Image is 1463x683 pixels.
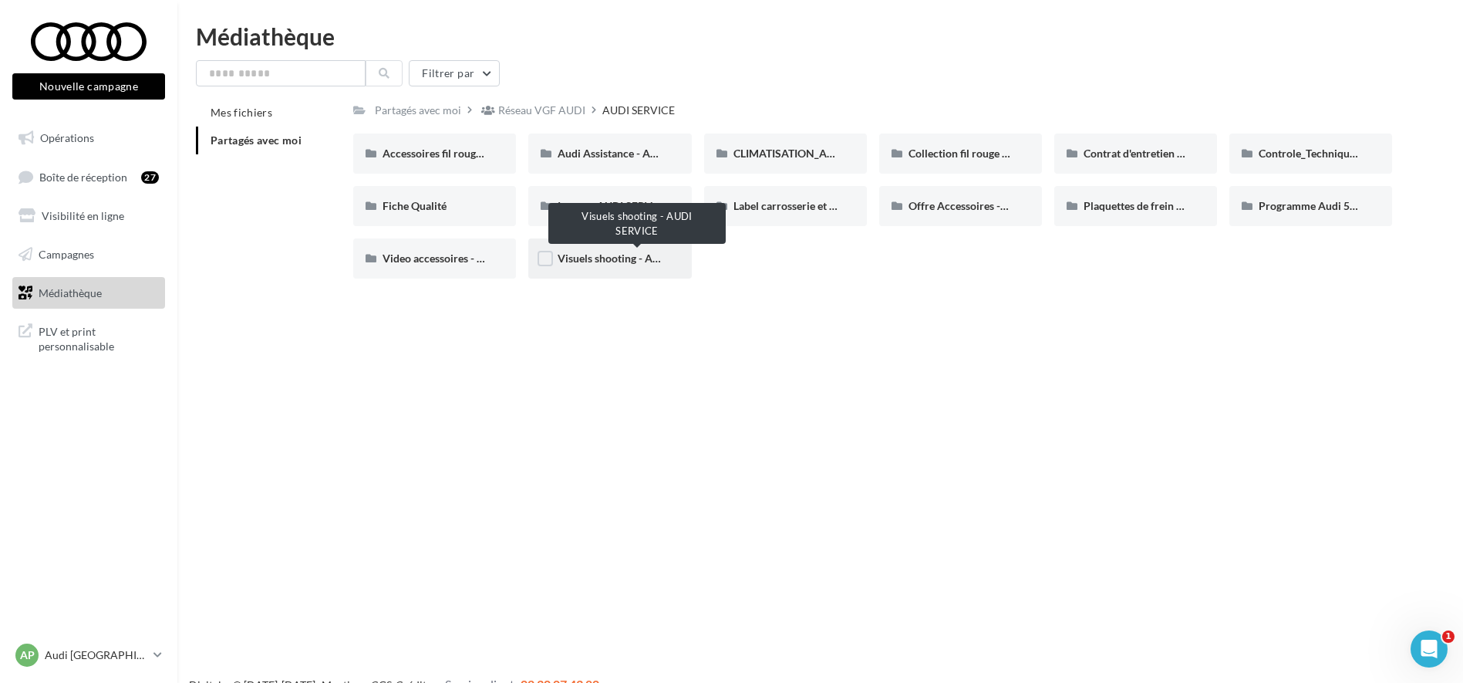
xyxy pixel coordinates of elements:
[9,200,168,232] a: Visibilité en ligne
[908,147,1080,160] span: Collection fil rouge - AUDI SERVICE
[9,161,168,194] a: Boîte de réception27
[39,248,94,261] span: Campagnes
[39,286,102,299] span: Médiathèque
[1084,199,1243,212] span: Plaquettes de frein - Audi Service
[1084,147,1255,160] span: Contrat d'entretien - AUDI SERVICE
[211,134,302,147] span: Partagés avec moi
[141,171,159,184] div: 27
[9,238,168,271] a: Campagnes
[498,103,585,118] div: Réseau VGF AUDI
[733,199,984,212] span: Label carrosserie et label pare-brise - AUDI SERVICE
[1442,631,1455,643] span: 1
[1411,631,1448,668] iframe: Intercom live chat
[9,277,168,309] a: Médiathèque
[383,147,561,160] span: Accessoires fil rouge - AUDI SERVICE
[558,252,716,265] span: Visuels shooting - AUDI SERVICE
[39,321,159,354] span: PLV et print personnalisable
[20,647,35,663] span: AP
[908,199,1021,212] span: Offre Accessoires -25%
[375,103,461,118] div: Partagés avec moi
[409,60,500,86] button: Filtrer par
[211,106,272,119] span: Mes fichiers
[9,315,168,360] a: PLV et print personnalisable
[40,131,94,144] span: Opérations
[42,209,124,222] span: Visibilité en ligne
[602,103,675,118] div: AUDI SERVICE
[558,199,669,212] span: Icones - AUDI SERVICE
[196,25,1444,48] div: Médiathèque
[1259,147,1451,160] span: Controle_Technique_25_AUDI_SERVICE
[12,73,165,100] button: Nouvelle campagne
[558,147,714,160] span: Audi Assistance - AUDI SERVICE
[548,203,726,244] div: Visuels shooting - AUDI SERVICE
[39,170,127,183] span: Boîte de réception
[9,122,168,154] a: Opérations
[12,641,165,670] a: AP Audi [GEOGRAPHIC_DATA] 16
[45,647,147,663] p: Audi [GEOGRAPHIC_DATA] 16
[383,252,548,265] span: Video accessoires - AUDI SERVICE
[383,199,447,212] span: Fiche Qualité
[733,147,893,160] span: CLIMATISATION_AUDI_SERVICE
